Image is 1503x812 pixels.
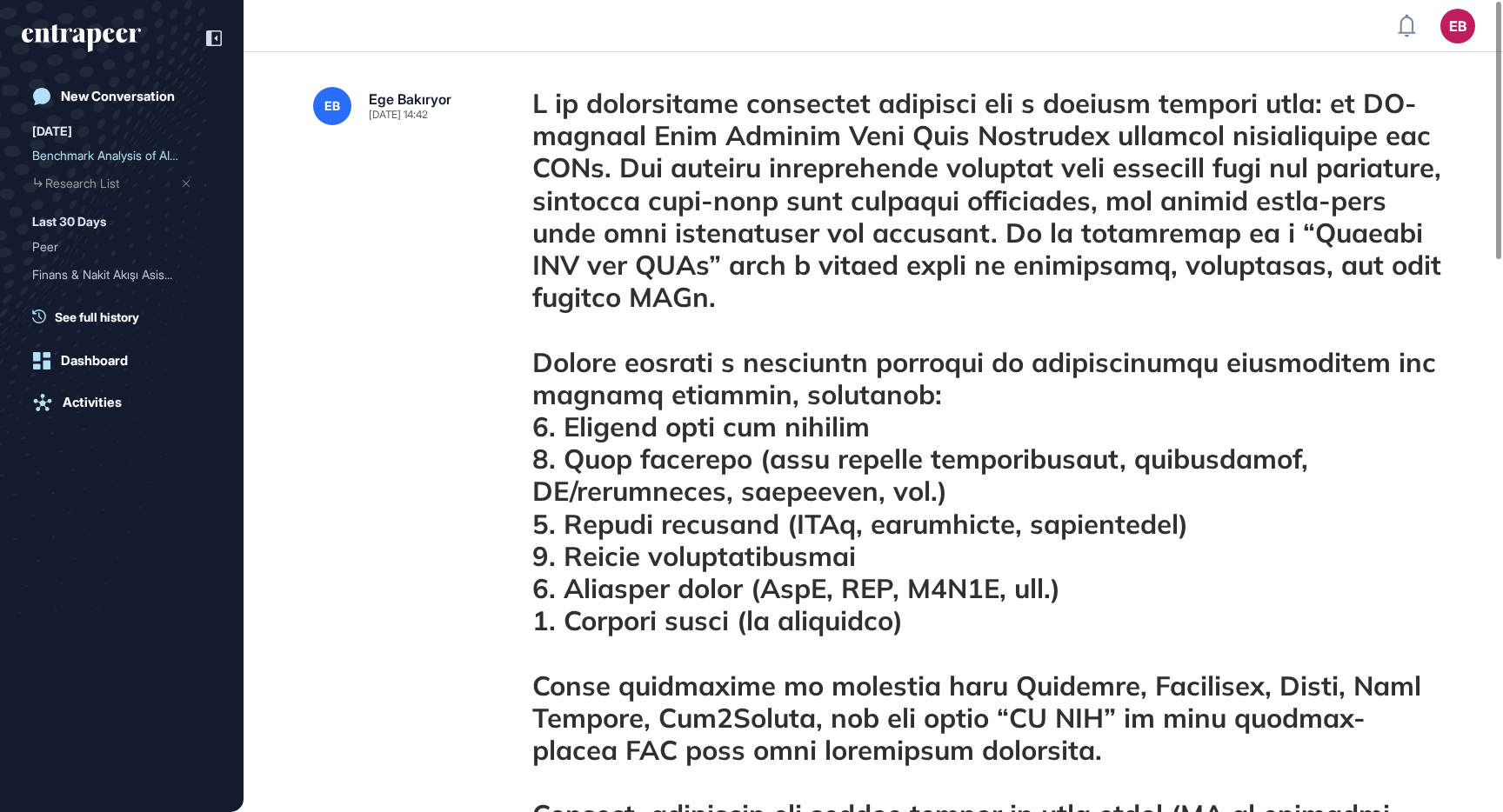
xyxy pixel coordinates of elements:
[63,395,122,410] div: Activities
[22,343,222,378] a: Dashboard
[32,308,222,326] a: See full history
[369,110,428,120] div: [DATE] 14:42
[324,99,340,113] span: EB
[32,142,211,170] div: Benchmark Analysis of AI-Powered Open Banking Cash Flow Assistants for SMEs
[32,261,211,289] div: Finans & Nakit Akışı Asistanı, Omni-Channel Sipariş & Ödeme Hub’ı ve Akıllı Stok & Talep Planlayı...
[32,233,197,261] div: Peer
[32,170,211,197] a: Research List
[32,233,211,261] div: Peer
[22,79,222,114] a: New Conversation
[32,142,197,170] div: Benchmark Analysis of AI-...
[61,353,128,369] div: Dashboard
[61,89,175,104] div: New Conversation
[55,308,139,326] span: See full history
[32,261,197,289] div: Finans & Nakit Akışı Asis...
[1440,9,1475,43] button: EB
[45,176,119,190] span: Research List
[369,92,451,106] div: Ege Bakıryor
[32,121,72,142] div: [DATE]
[32,211,106,232] div: Last 30 Days
[22,24,141,52] div: entrapeer-logo
[22,385,222,420] a: Activities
